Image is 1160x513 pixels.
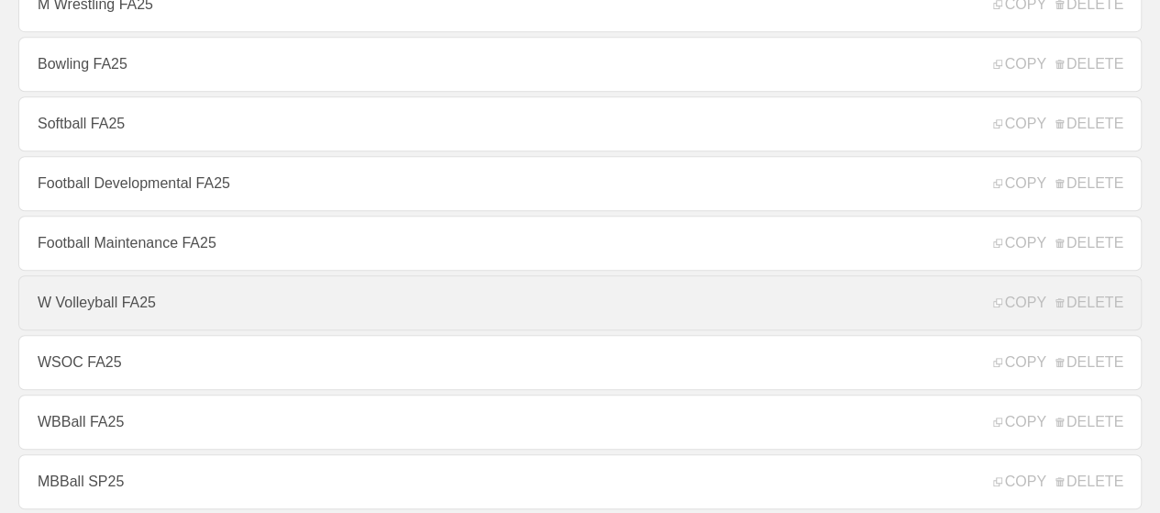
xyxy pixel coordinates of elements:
[1055,175,1123,192] span: DELETE
[1055,235,1123,251] span: DELETE
[1055,116,1123,132] span: DELETE
[18,335,1142,390] a: WSOC FA25
[993,295,1045,311] span: COPY
[993,235,1045,251] span: COPY
[1055,295,1123,311] span: DELETE
[18,216,1142,271] a: Football Maintenance FA25
[1055,56,1123,72] span: DELETE
[18,37,1142,92] a: Bowling FA25
[18,96,1142,151] a: Softball FA25
[18,395,1142,450] a: WBBall FA25
[993,175,1045,192] span: COPY
[18,454,1142,509] a: MBBall SP25
[993,116,1045,132] span: COPY
[830,300,1160,513] iframe: Chat Widget
[993,56,1045,72] span: COPY
[18,275,1142,330] a: W Volleyball FA25
[18,156,1142,211] a: Football Developmental FA25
